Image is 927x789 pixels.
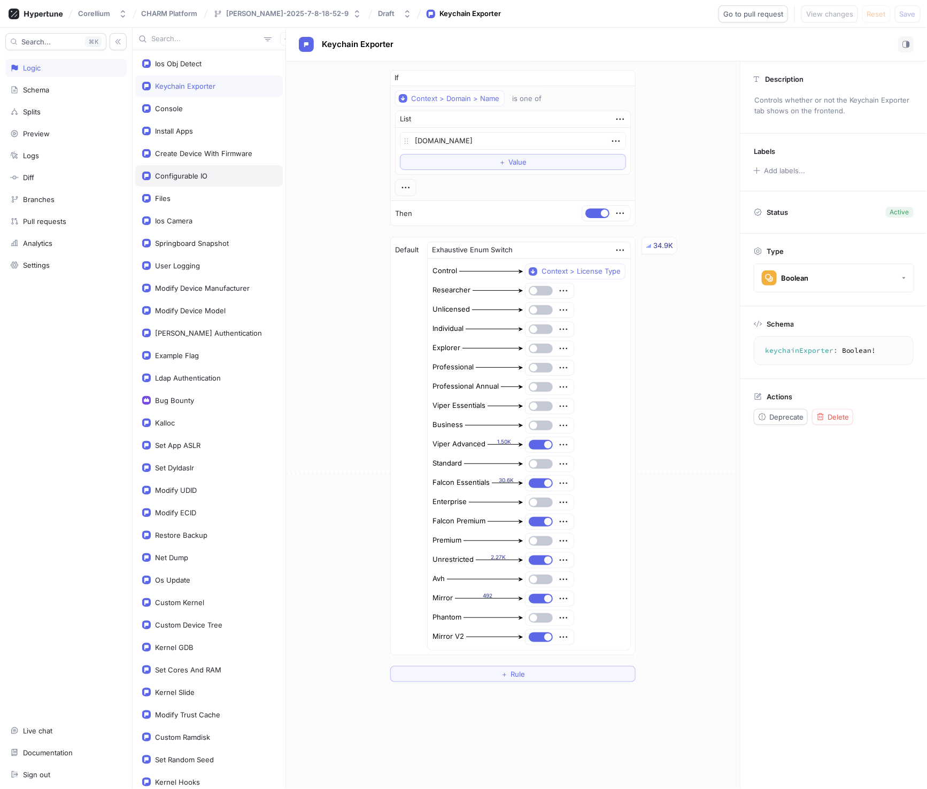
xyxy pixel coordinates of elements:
[155,329,262,337] div: [PERSON_NAME] Authentication
[754,147,775,156] p: Labels
[769,414,804,420] span: Deprecate
[499,159,506,165] span: ＋
[155,351,199,360] div: Example Flag
[23,770,50,779] div: Sign out
[767,247,784,256] p: Type
[432,439,485,450] div: Viper Advanced
[155,621,222,629] div: Custom Device Tree
[155,553,188,562] div: Net Dump
[155,239,229,247] div: Springboard Snapshot
[867,11,886,17] span: Reset
[432,285,470,296] div: Researcher
[155,643,194,652] div: Kernel GDB
[432,245,513,256] div: Exhaustive Enum Switch
[432,400,485,411] div: Viper Essentials
[432,266,457,276] div: Control
[155,104,183,113] div: Console
[812,409,853,425] button: Delete
[395,90,505,106] button: Context > Domain > Name
[432,304,470,315] div: Unlicensed
[767,392,792,401] p: Actions
[439,9,501,19] div: Keychain Exporter
[828,414,849,420] span: Delete
[759,341,909,360] textarea: keychainExporter: Boolean!
[155,508,196,517] div: Modify ECID
[23,86,49,94] div: Schema
[432,477,490,488] div: Falcon Essentials
[890,207,909,217] div: Active
[765,75,804,83] p: Description
[23,726,52,735] div: Live chat
[155,441,200,450] div: Set App ASLR
[723,11,783,17] span: Go to pull request
[155,172,207,180] div: Configurable IO
[155,576,190,584] div: Os Update
[155,531,207,539] div: Restore Backup
[23,173,34,182] div: Diff
[895,5,921,22] button: Save
[395,245,419,256] p: Default
[155,149,252,158] div: Create Device With Firmware
[155,463,194,472] div: Set Dyldaslr
[155,59,202,68] div: Ios Obj Detect
[400,114,411,125] div: List
[5,33,106,50] button: Search...K
[432,343,460,353] div: Explorer
[23,261,50,269] div: Settings
[750,91,918,120] p: Controls whether or not the Keychain Exporter tab shows on the frontend.
[155,284,250,292] div: Modify Device Manufacturer
[23,64,41,72] div: Logic
[155,598,204,607] div: Custom Kernel
[476,553,521,561] div: 2.27K
[400,132,627,150] textarea: [DOMAIN_NAME]
[155,306,226,315] div: Modify Device Model
[432,458,462,469] div: Standard
[5,744,127,762] a: Documentation
[155,194,171,203] div: Files
[754,409,808,425] button: Deprecate
[23,217,66,226] div: Pull requests
[432,593,453,604] div: Mirror
[155,755,214,764] div: Set Random Seed
[432,574,445,584] div: Avh
[74,5,132,22] button: Corellium
[501,671,508,677] span: ＋
[155,374,221,382] div: Ldap Authentication
[322,40,393,49] span: Keychain Exporter
[754,264,914,292] button: Boolean
[432,612,461,623] div: Phantom
[432,420,463,430] div: Business
[155,710,220,719] div: Modify Trust Cache
[390,666,636,682] button: ＋Rule
[806,11,853,17] span: View changes
[155,733,210,741] div: Custom Ramdisk
[23,129,50,138] div: Preview
[764,167,805,174] div: Add labels...
[432,631,464,642] div: Mirror V2
[432,516,485,527] div: Falcon Premium
[155,688,195,697] div: Kernel Slide
[78,9,110,18] div: Corellium
[432,535,461,546] div: Premium
[155,82,215,90] div: Keychain Exporter
[432,497,467,507] div: Enterprise
[209,5,366,22] button: [PERSON_NAME]-2025-7-8-18-52-9
[23,107,41,116] div: Splits
[432,323,463,334] div: Individual
[508,159,527,165] span: Value
[155,486,197,494] div: Modify UDID
[395,73,399,83] p: If
[488,438,521,446] div: 1.50K
[23,748,73,757] div: Documentation
[525,264,625,280] button: Context > License Type
[513,94,542,103] div: is one of
[767,205,788,220] p: Status
[141,10,197,17] span: CHARM Platform
[400,154,627,170] button: ＋Value
[508,90,558,106] button: is one of
[23,195,55,204] div: Branches
[155,216,192,225] div: Ios Camera
[155,261,200,270] div: User Logging
[750,164,808,177] button: Add labels...
[226,9,349,18] div: [PERSON_NAME]-2025-7-8-18-52-9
